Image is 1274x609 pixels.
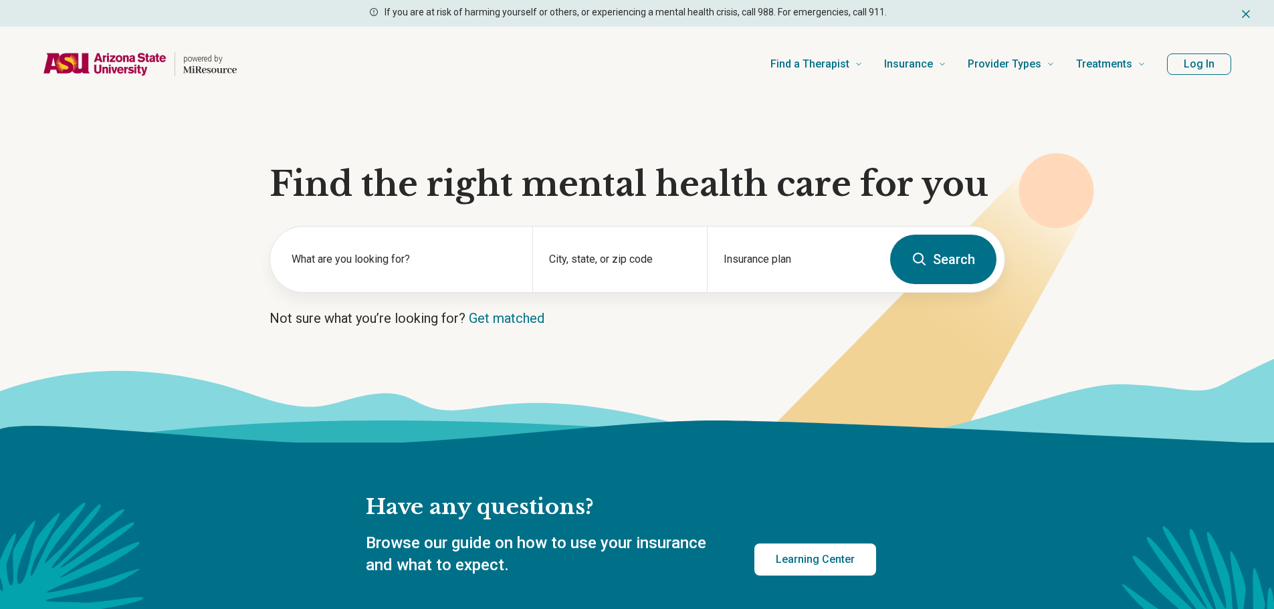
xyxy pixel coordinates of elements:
h2: Have any questions? [366,493,876,521]
label: What are you looking for? [292,251,516,267]
a: Provider Types [968,37,1055,91]
p: If you are at risk of harming yourself or others, or experiencing a mental health crisis, call 98... [385,5,887,19]
p: Not sure what you’re looking for? [270,309,1005,328]
span: Treatments [1076,55,1132,74]
a: Home page [43,43,237,86]
h1: Find the right mental health care for you [270,164,1005,205]
a: Get matched [469,310,544,326]
a: Insurance [884,37,946,91]
span: Provider Types [968,55,1041,74]
a: Treatments [1076,37,1146,91]
p: powered by [183,53,237,64]
a: Find a Therapist [770,37,863,91]
button: Search [890,235,996,284]
a: Learning Center [754,543,876,576]
span: Find a Therapist [770,55,849,74]
button: Log In [1167,53,1231,75]
p: Browse our guide on how to use your insurance and what to expect. [366,532,722,577]
button: Dismiss [1239,5,1253,21]
span: Insurance [884,55,933,74]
